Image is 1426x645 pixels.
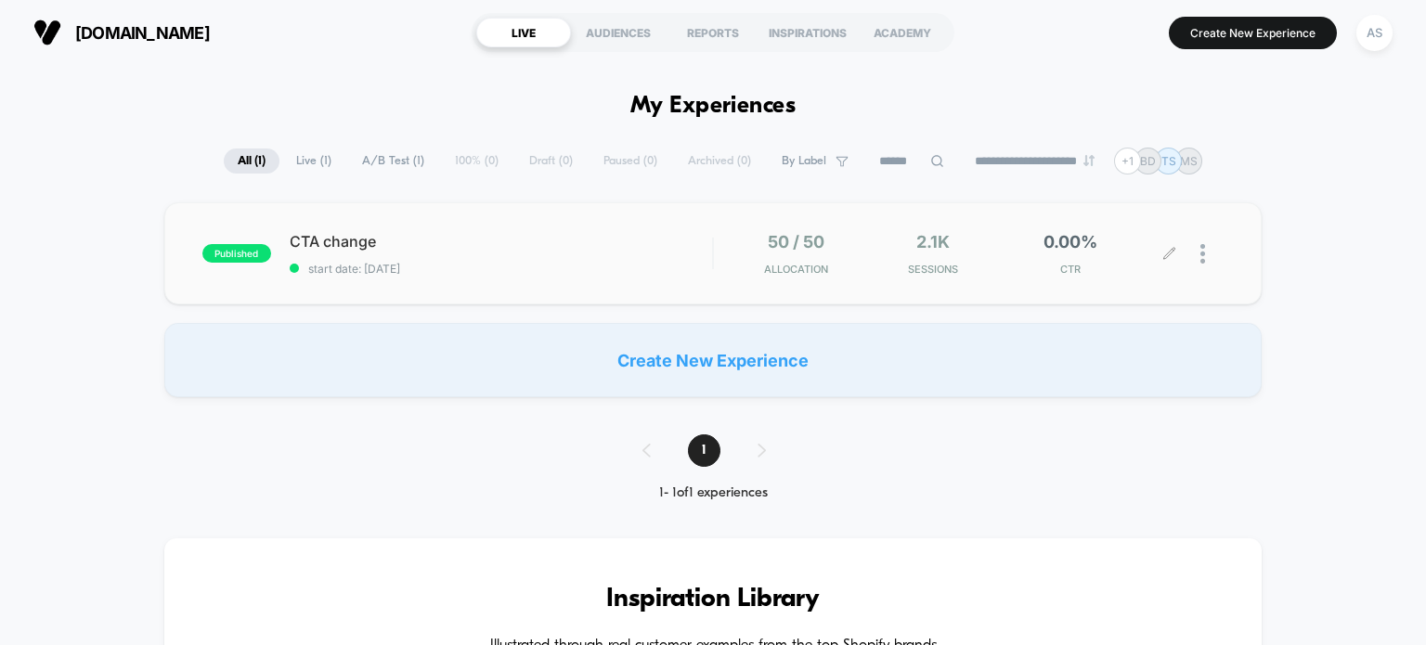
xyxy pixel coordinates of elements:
[1180,154,1198,168] p: MS
[1044,232,1097,252] span: 0.00%
[782,154,826,168] span: By Label
[164,323,1263,397] div: Create New Experience
[1006,263,1134,276] span: CTR
[916,232,950,252] span: 2.1k
[75,23,210,43] span: [DOMAIN_NAME]
[224,148,279,174] span: All ( 1 )
[348,148,438,174] span: A/B Test ( 1 )
[1083,155,1095,166] img: end
[1161,154,1176,168] p: TS
[768,232,824,252] span: 50 / 50
[476,18,571,47] div: LIVE
[1140,154,1156,168] p: BD
[688,434,720,467] span: 1
[1356,15,1393,51] div: AS
[9,370,39,400] button: Play, NEW DEMO 2025-VEED.mp4
[220,585,1207,614] h3: Inspiration Library
[508,375,557,395] div: Duration
[764,263,828,276] span: Allocation
[202,244,271,263] span: published
[666,18,760,47] div: REPORTS
[290,262,713,276] span: start date: [DATE]
[624,485,803,501] div: 1 - 1 of 1 experiences
[282,148,345,174] span: Live ( 1 )
[760,18,855,47] div: INSPIRATIONS
[33,19,61,46] img: Visually logo
[593,377,649,394] input: Volume
[855,18,950,47] div: ACADEMY
[869,263,997,276] span: Sessions
[1169,17,1337,49] button: Create New Experience
[290,232,713,251] span: CTA change
[571,18,666,47] div: AUDIENCES
[630,93,797,120] h1: My Experiences
[1200,244,1205,264] img: close
[1114,148,1141,174] div: + 1
[1351,14,1398,52] button: AS
[14,345,717,363] input: Seek
[342,183,386,227] button: Play, NEW DEMO 2025-VEED.mp4
[28,18,215,47] button: [DOMAIN_NAME]
[462,375,505,395] div: Current time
